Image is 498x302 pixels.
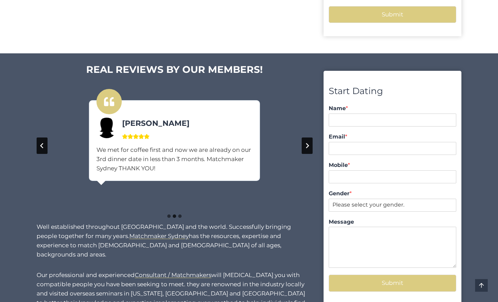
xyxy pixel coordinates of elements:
[135,272,211,278] a: Consultant / Matchmakers
[37,137,48,154] button: Previous slide
[37,213,313,219] ul: Select a slide to show
[329,162,456,169] label: Mobile
[37,222,313,260] p: Well established throughout [GEOGRAPHIC_DATA] and the world. Successfully bringing people togethe...
[329,84,456,99] div: Start Dating
[96,145,252,173] blockquote: We met for coffee first and now we are already on our 3rd dinner date in less than 3 months. Matc...
[178,214,182,218] button: Go to slide 3
[329,170,456,183] input: Mobile
[329,6,456,23] button: Submit
[129,233,189,239] a: Matchmaker Sydney
[329,105,456,112] label: Name
[173,214,176,218] button: Go to slide 2
[329,219,456,226] label: Message
[96,118,252,129] h4: [PERSON_NAME]
[329,190,456,197] label: Gender
[167,214,171,218] button: Go to slide 1
[329,133,456,141] label: Email
[96,118,117,138] img: femaleProfile-150x150.jpg
[96,133,252,142] div: 5 out of 5 stars
[302,137,313,154] button: Next slide
[475,279,488,292] a: Scroll to top
[49,81,301,200] li: 2 of 3
[329,275,456,291] button: Submit
[37,62,313,77] h2: REAL REVIEWS BY OUR MEMBERS!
